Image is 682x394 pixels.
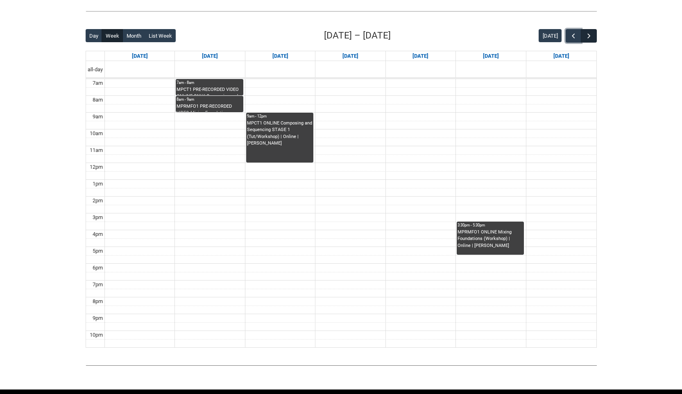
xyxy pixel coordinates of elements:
[177,86,242,95] div: MPCT1 PRE-RECORDED VIDEO ONLINE ONLY Composing and Sequencing (Lecture) | Online | [PERSON_NAME]
[177,103,242,112] div: MPRMFO1 PRE-RECORDED VIDEO Mixing Foundations (Lecture/Tut) | Online | [PERSON_NAME]
[88,146,104,154] div: 11am
[581,29,596,43] button: Next Week
[88,129,104,138] div: 10am
[86,29,102,42] button: Day
[271,51,290,61] a: Go to August 19, 2025
[247,113,313,119] div: 9am - 12pm
[102,29,123,42] button: Week
[91,297,104,306] div: 8pm
[145,29,176,42] button: List Week
[86,66,104,74] span: all-day
[91,230,104,238] div: 4pm
[91,213,104,222] div: 3pm
[247,120,313,147] div: MPCT1 ONLINE Composing and Sequencing STAGE 1 (Tut/Workshop) | Online | [PERSON_NAME]
[458,222,523,228] div: 3:30pm - 5:30pm
[552,51,571,61] a: Go to August 23, 2025
[177,80,242,86] div: 7am - 8am
[91,113,104,121] div: 9am
[88,331,104,339] div: 10pm
[91,96,104,104] div: 8am
[539,29,562,42] button: [DATE]
[88,163,104,171] div: 12pm
[91,180,104,188] div: 1pm
[130,51,150,61] a: Go to August 17, 2025
[91,79,104,87] div: 7am
[411,51,430,61] a: Go to August 21, 2025
[86,361,597,369] img: REDU_GREY_LINE
[122,29,145,42] button: Month
[91,314,104,322] div: 9pm
[341,51,360,61] a: Go to August 20, 2025
[91,247,104,255] div: 5pm
[200,51,220,61] a: Go to August 18, 2025
[566,29,581,43] button: Previous Week
[177,97,242,102] div: 8am - 9am
[91,264,104,272] div: 6pm
[458,229,523,249] div: MPRMFO1 ONLINE Mixing Foundations (Workshop) | Online | [PERSON_NAME]
[324,29,391,43] h2: [DATE] – [DATE]
[86,7,597,16] img: REDU_GREY_LINE
[481,51,501,61] a: Go to August 22, 2025
[91,281,104,289] div: 7pm
[91,197,104,205] div: 2pm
